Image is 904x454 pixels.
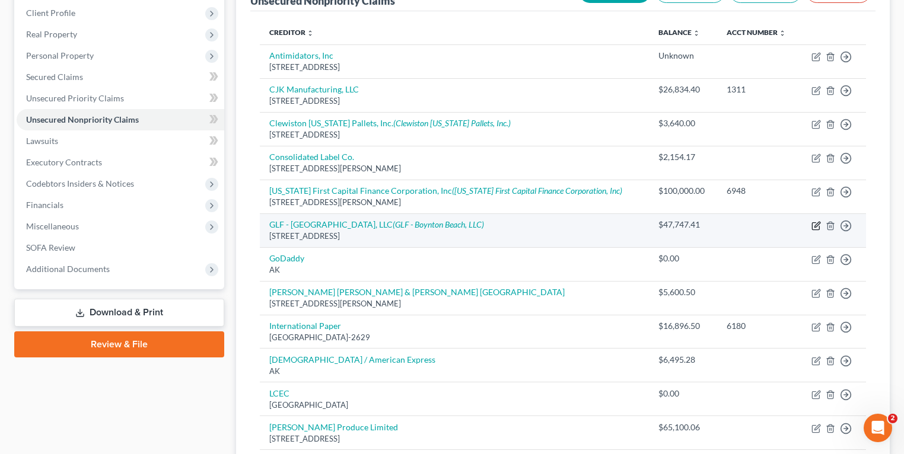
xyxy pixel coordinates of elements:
div: $16,896.50 [658,320,708,332]
div: $6,495.28 [658,354,708,366]
a: Balance unfold_more [658,28,700,37]
a: Acct Number unfold_more [727,28,786,37]
div: [STREET_ADDRESS][PERSON_NAME] [269,298,639,309]
a: SOFA Review [17,237,224,258]
div: $65,100.06 [658,421,708,433]
a: Executory Contracts [17,152,224,173]
div: [STREET_ADDRESS] [269,129,639,140]
a: [PERSON_NAME] Produce Limited [269,422,398,432]
a: [DEMOGRAPHIC_DATA] / American Express [269,354,435,365]
span: Executory Contracts [26,157,102,167]
i: unfold_more [307,30,314,37]
div: [GEOGRAPHIC_DATA]-2629 [269,332,639,343]
a: [PERSON_NAME] [PERSON_NAME] & [PERSON_NAME] [GEOGRAPHIC_DATA] [269,287,565,297]
a: Clewiston [US_STATE] Pallets, Inc.(Clewiston [US_STATE] Pallets, Inc.) [269,118,511,128]
a: Antimidators, Inc [269,50,333,60]
div: $26,834.40 [658,84,708,95]
span: Lawsuits [26,136,58,146]
a: CJK Manufacturing, LLC [269,84,359,94]
a: Lawsuits [17,130,224,152]
a: Download & Print [14,299,224,327]
i: (Clewiston [US_STATE] Pallets, Inc.) [393,118,511,128]
div: $3,640.00 [658,117,708,129]
span: Secured Claims [26,72,83,82]
span: Personal Property [26,50,94,60]
iframe: Intercom live chat [864,414,892,442]
a: Creditor unfold_more [269,28,314,37]
a: Unsecured Priority Claims [17,88,224,109]
div: [STREET_ADDRESS] [269,95,639,107]
div: 6180 [727,320,790,332]
div: [STREET_ADDRESS][PERSON_NAME] [269,197,639,208]
i: unfold_more [693,30,700,37]
span: Client Profile [26,8,75,18]
div: 6948 [727,185,790,197]
span: Codebtors Insiders & Notices [26,178,134,188]
i: ([US_STATE] First Capital Finance Corporation, Inc) [452,186,622,196]
div: $100,000.00 [658,185,708,197]
div: $2,154.17 [658,151,708,163]
a: Consolidated Label Co. [269,152,354,162]
a: LCEC [269,388,289,398]
i: (GLF - Boynton Beach, LLC) [393,219,484,229]
span: SOFA Review [26,242,75,252]
div: $0.00 [658,252,708,264]
div: [STREET_ADDRESS] [269,62,639,73]
a: GoDaddy [269,253,304,263]
span: Unsecured Priority Claims [26,93,124,103]
div: $47,747.41 [658,219,708,231]
div: AK [269,264,639,276]
a: [US_STATE] First Capital Finance Corporation, Inc([US_STATE] First Capital Finance Corporation, Inc) [269,186,622,196]
div: 1311 [727,84,790,95]
a: Secured Claims [17,66,224,88]
span: Miscellaneous [26,221,79,231]
div: [STREET_ADDRESS][PERSON_NAME] [269,163,639,174]
div: [STREET_ADDRESS] [269,231,639,242]
a: Unsecured Nonpriority Claims [17,109,224,130]
span: Additional Documents [26,264,110,274]
div: AK [269,366,639,377]
div: [STREET_ADDRESS] [269,433,639,445]
i: unfold_more [779,30,786,37]
a: GLF - [GEOGRAPHIC_DATA], LLC(GLF - Boynton Beach, LLC) [269,219,484,229]
div: $0.00 [658,388,708,399]
a: International Paper [269,321,341,331]
span: Unsecured Nonpriority Claims [26,114,139,124]
a: Review & File [14,331,224,357]
div: Unknown [658,50,708,62]
div: $5,600.50 [658,286,708,298]
span: 2 [888,414,897,423]
span: Real Property [26,29,77,39]
span: Financials [26,200,63,210]
div: [GEOGRAPHIC_DATA] [269,399,639,411]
